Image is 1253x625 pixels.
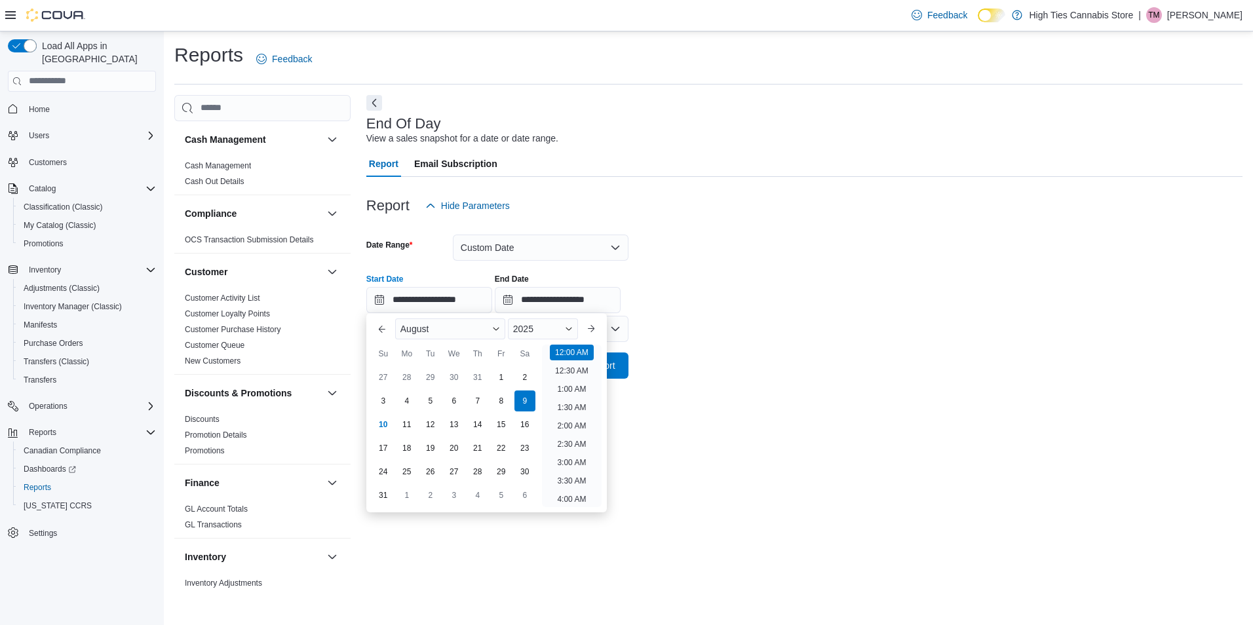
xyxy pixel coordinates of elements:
button: Finance [324,475,340,491]
a: Feedback [906,2,973,28]
button: Inventory [3,261,161,279]
div: day-1 [396,485,417,506]
a: My Catalog (Classic) [18,218,102,233]
a: Customers [24,155,72,170]
span: Settings [24,524,156,540]
a: Inventory Adjustments [185,578,262,588]
h3: Compliance [185,207,237,220]
li: 3:00 AM [552,455,591,470]
span: Promotions [185,445,225,456]
a: Cash Management [185,161,251,170]
input: Press the down key to open a popover containing a calendar. [495,287,621,313]
span: Purchase Orders [24,338,83,349]
a: Settings [24,525,62,541]
button: Adjustments (Classic) [13,279,161,297]
ul: Time [542,345,602,507]
label: Start Date [366,274,404,284]
button: Hide Parameters [420,193,515,219]
div: day-3 [373,390,394,411]
span: OCS Transaction Submission Details [185,235,314,245]
div: day-6 [514,485,535,506]
div: Compliance [174,232,351,253]
h1: Reports [174,42,243,68]
div: day-22 [491,438,512,459]
button: Catalog [3,180,161,198]
span: Transfers (Classic) [24,356,89,367]
span: Customer Loyalty Points [185,309,270,319]
button: Reports [24,425,62,440]
div: Discounts & Promotions [174,411,351,464]
li: 12:30 AM [550,363,594,379]
a: [US_STATE] CCRS [18,498,97,514]
a: Transfers [18,372,62,388]
h3: Customer [185,265,227,278]
span: Reports [29,427,56,438]
a: Adjustments (Classic) [18,280,105,296]
div: Customer [174,290,351,374]
div: day-19 [420,438,441,459]
a: Dashboards [13,460,161,478]
button: Customer [185,265,322,278]
span: Customers [29,157,67,168]
label: End Date [495,274,529,284]
button: Discounts & Promotions [185,387,322,400]
span: Promotions [18,236,156,252]
span: Washington CCRS [18,498,156,514]
span: Transfers [24,375,56,385]
span: Discounts [185,414,220,425]
div: day-23 [514,438,535,459]
input: Press the down key to enter a popover containing a calendar. Press the escape key to close the po... [366,287,492,313]
span: Users [29,130,49,141]
a: Canadian Compliance [18,443,106,459]
a: Discounts [185,415,220,424]
div: day-5 [420,390,441,411]
a: Customer Queue [185,341,244,350]
div: day-4 [396,390,417,411]
li: 2:00 AM [552,418,591,434]
span: Inventory Manager (Classic) [18,299,156,314]
a: Promotions [18,236,69,252]
span: Classification (Classic) [24,202,103,212]
div: Su [373,343,394,364]
span: 2025 [513,324,533,334]
span: Manifests [24,320,57,330]
li: 2:30 AM [552,436,591,452]
li: 1:30 AM [552,400,591,415]
button: Open list of options [610,324,621,334]
button: My Catalog (Classic) [13,216,161,235]
label: Date Range [366,240,413,250]
a: Promotion Details [185,430,247,440]
div: Finance [174,501,351,538]
div: Tu [420,343,441,364]
span: Operations [24,398,156,414]
div: We [444,343,465,364]
a: Customer Loyalty Points [185,309,270,318]
div: day-12 [420,414,441,435]
div: day-6 [444,390,465,411]
div: day-26 [420,461,441,482]
span: Inventory Manager (Classic) [24,301,122,312]
button: Customers [3,153,161,172]
button: Home [3,100,161,119]
button: Previous Month [372,318,393,339]
span: Customer Activity List [185,293,260,303]
div: day-30 [444,367,465,388]
span: My Catalog (Classic) [24,220,96,231]
button: Reports [3,423,161,442]
button: Purchase Orders [13,334,161,352]
div: day-2 [514,367,535,388]
div: Sa [514,343,535,364]
span: New Customers [185,356,241,366]
div: August, 2025 [372,366,537,507]
button: Operations [3,397,161,415]
button: Inventory [324,549,340,565]
button: Canadian Compliance [13,442,161,460]
div: day-8 [491,390,512,411]
span: Operations [29,401,67,411]
div: day-1 [491,367,512,388]
button: Catalog [24,181,61,197]
div: day-25 [396,461,417,482]
button: Finance [185,476,322,489]
span: Inventory [29,265,61,275]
